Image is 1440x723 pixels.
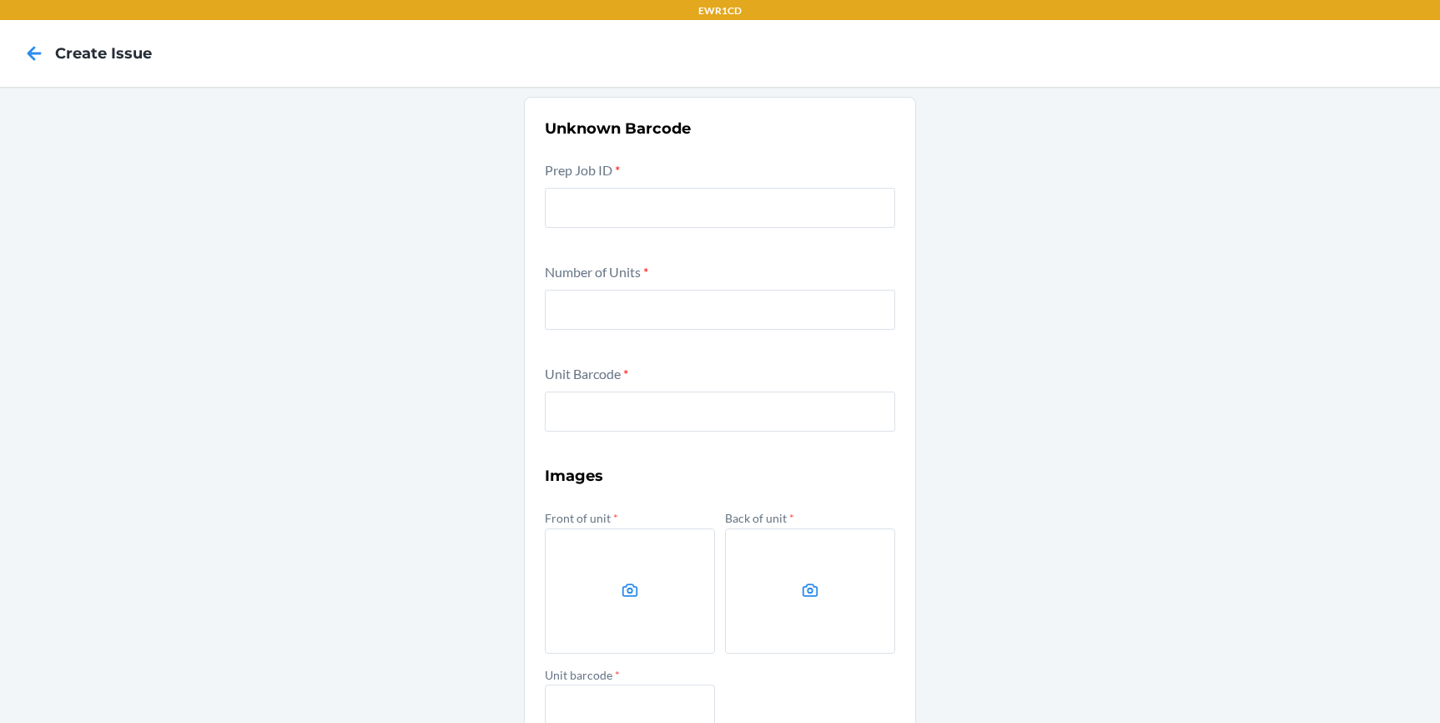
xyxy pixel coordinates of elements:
[545,511,618,525] label: Front of unit
[545,264,648,280] label: Number of Units
[545,118,895,139] h2: Unknown Barcode
[698,3,742,18] p: EWR1CD
[545,668,620,682] label: Unit barcode
[545,366,628,382] label: Unit Barcode
[545,465,895,487] h3: Images
[545,162,620,178] label: Prep Job ID
[725,511,794,525] label: Back of unit
[55,43,152,64] h4: Create Issue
